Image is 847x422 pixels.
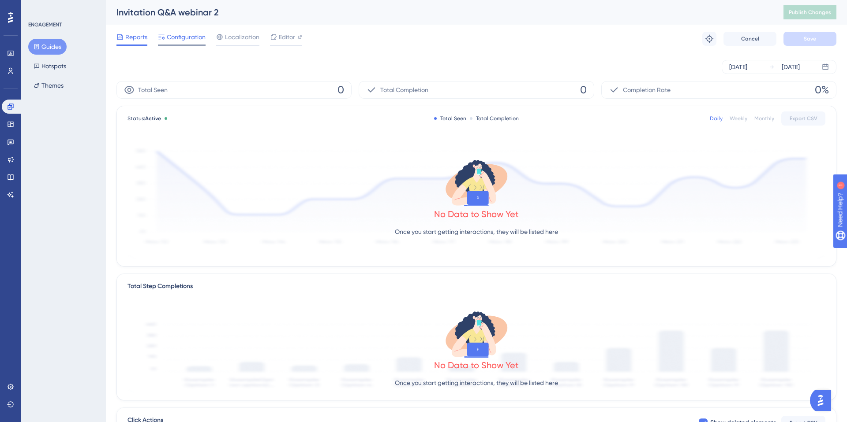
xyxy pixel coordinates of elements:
[28,21,62,28] div: ENGAGEMENT
[804,35,816,42] span: Save
[790,115,817,122] span: Export CSV
[138,85,168,95] span: Total Seen
[395,378,558,388] p: Once you start getting interactions, they will be listed here
[815,83,829,97] span: 0%
[754,115,774,122] div: Monthly
[21,2,55,13] span: Need Help?
[395,226,558,237] p: Once you start getting interactions, they will be listed here
[783,32,836,46] button: Save
[116,6,761,19] div: Invitation Q&A webinar 2
[783,5,836,19] button: Publish Changes
[789,9,831,16] span: Publish Changes
[127,281,193,292] div: Total Step Completions
[729,62,747,72] div: [DATE]
[28,58,71,74] button: Hotspots
[781,111,825,126] button: Export CSV
[145,115,161,122] span: Active
[470,115,519,122] div: Total Completion
[434,359,519,371] div: No Data to Show Yet
[710,115,723,122] div: Daily
[810,387,836,414] iframe: UserGuiding AI Assistant Launcher
[723,32,776,46] button: Cancel
[167,32,206,42] span: Configuration
[730,115,747,122] div: Weekly
[28,78,69,93] button: Themes
[580,83,587,97] span: 0
[127,115,161,122] span: Status:
[741,35,759,42] span: Cancel
[380,85,428,95] span: Total Completion
[61,4,64,11] div: 1
[279,32,295,42] span: Editor
[434,208,519,220] div: No Data to Show Yet
[225,32,259,42] span: Localization
[434,115,466,122] div: Total Seen
[623,85,671,95] span: Completion Rate
[782,62,800,72] div: [DATE]
[337,83,344,97] span: 0
[28,39,67,55] button: Guides
[125,32,147,42] span: Reports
